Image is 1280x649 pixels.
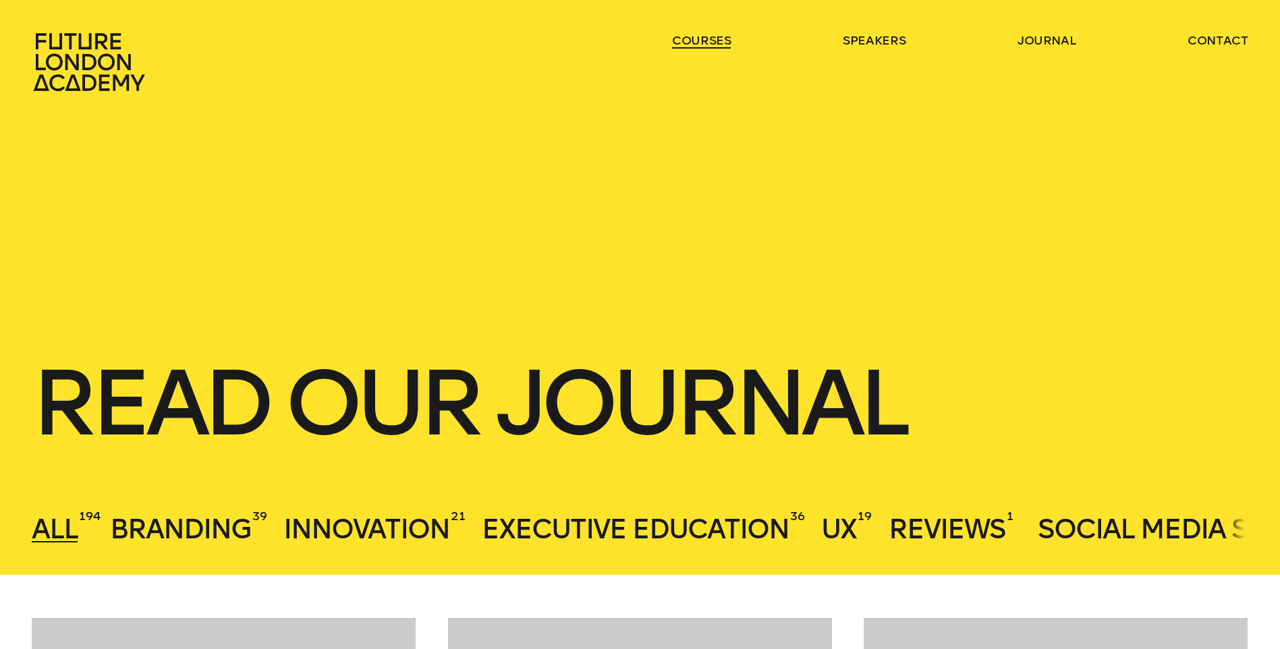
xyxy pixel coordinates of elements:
a: journal [1018,32,1076,49]
sup: 19 [858,508,871,524]
span: Reviews [889,513,1005,545]
a: speakers [843,32,906,49]
sup: 1 [1007,508,1013,524]
sup: 36 [790,508,804,524]
sup: 39 [252,508,267,524]
h1: Read our journal [32,359,1248,448]
span: Branding [110,513,251,545]
a: courses [672,32,731,49]
sup: 21 [451,508,465,524]
span: Executive Education [482,513,789,545]
span: All [32,513,78,545]
sup: 194 [79,508,101,524]
span: UX [821,513,856,545]
a: contact [1188,32,1248,49]
span: Innovation [283,513,449,545]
